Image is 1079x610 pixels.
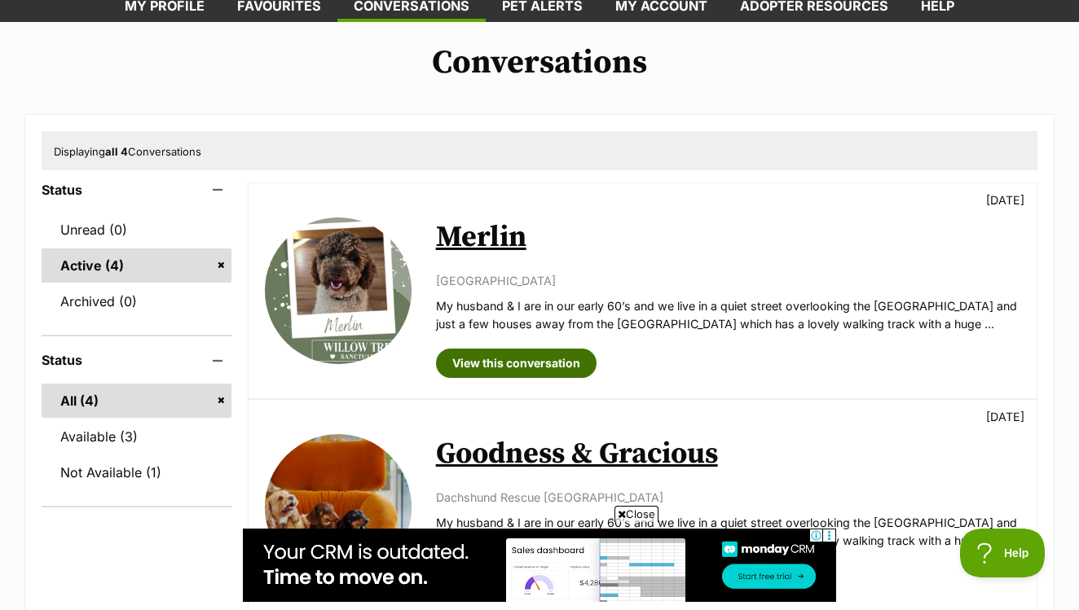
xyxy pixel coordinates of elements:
[42,419,231,454] a: Available (3)
[986,408,1024,425] p: [DATE]
[54,145,201,158] span: Displaying Conversations
[614,506,658,522] span: Close
[243,529,836,602] iframe: Advertisement
[436,219,526,256] a: Merlin
[42,248,231,283] a: Active (4)
[42,384,231,418] a: All (4)
[42,284,231,318] a: Archived (0)
[42,213,231,247] a: Unread (0)
[265,434,412,581] img: Goodness & Gracious
[436,349,597,378] a: View this conversation
[436,436,718,472] a: Goodness & Gracious
[105,145,128,158] strong: all 4
[436,489,1020,506] p: Dachshund Rescue [GEOGRAPHIC_DATA]
[436,514,1020,549] p: My husband & I are in our early 60’s and we live in a quiet street overlooking the [GEOGRAPHIC_DA...
[42,353,231,367] header: Status
[42,455,231,489] a: Not Available (1)
[436,297,1020,332] p: My husband & I are in our early 60’s and we live in a quiet street overlooking the [GEOGRAPHIC_DA...
[42,182,231,197] header: Status
[986,191,1024,208] p: [DATE]
[960,529,1046,577] iframe: Help Scout Beacon - Open
[436,272,1020,289] p: [GEOGRAPHIC_DATA]
[265,217,412,364] img: Merlin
